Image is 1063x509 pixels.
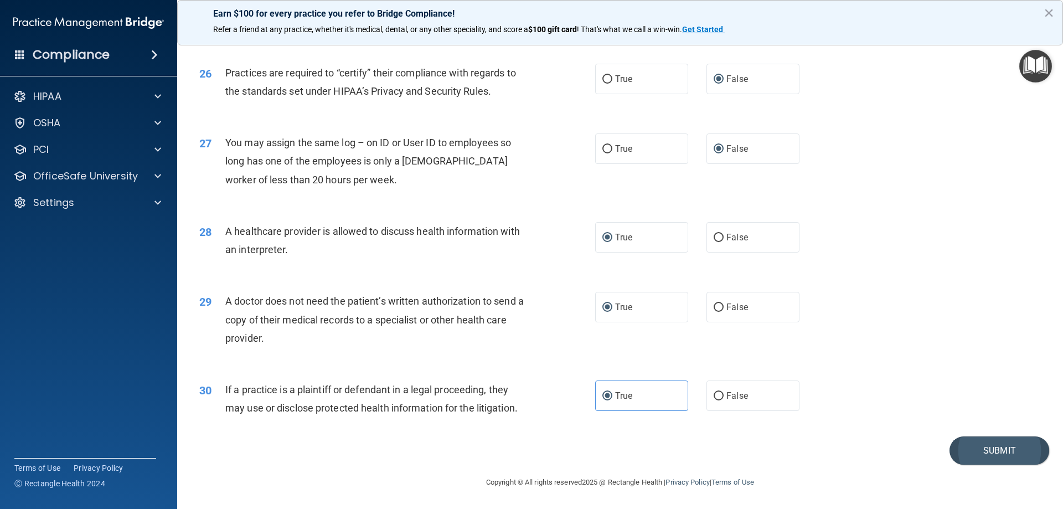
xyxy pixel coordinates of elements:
[615,232,632,243] span: True
[950,436,1049,465] button: Submit
[602,145,612,153] input: True
[225,67,516,97] span: Practices are required to “certify” their compliance with regards to the standards set under HIPA...
[225,384,518,414] span: If a practice is a plaintiff or defendant in a legal proceeding, they may use or disclose protect...
[726,74,748,84] span: False
[13,116,161,130] a: OSHA
[13,12,164,34] img: PMB logo
[726,232,748,243] span: False
[199,295,211,309] span: 29
[602,234,612,242] input: True
[726,143,748,154] span: False
[33,169,138,183] p: OfficeSafe University
[33,90,61,103] p: HIPAA
[225,295,524,343] span: A doctor does not need the patient’s written authorization to send a copy of their medical record...
[602,304,612,312] input: True
[199,67,211,80] span: 26
[602,392,612,400] input: True
[225,225,520,255] span: A healthcare provider is allowed to discuss health information with an interpreter.
[13,90,161,103] a: HIPAA
[714,392,724,400] input: False
[213,25,528,34] span: Refer a friend at any practice, whether it's medical, dental, or any other speciality, and score a
[577,25,682,34] span: ! That's what we call a win-win.
[225,137,511,185] span: You may assign the same log – on ID or User ID to employees so long has one of the employees is o...
[33,116,61,130] p: OSHA
[528,25,577,34] strong: $100 gift card
[13,143,161,156] a: PCI
[14,462,60,474] a: Terms of Use
[199,225,211,239] span: 28
[714,304,724,312] input: False
[418,465,822,500] div: Copyright © All rights reserved 2025 @ Rectangle Health | |
[74,462,123,474] a: Privacy Policy
[199,137,211,150] span: 27
[726,302,748,312] span: False
[602,75,612,84] input: True
[615,390,632,401] span: True
[714,145,724,153] input: False
[682,25,725,34] a: Get Started
[665,478,709,486] a: Privacy Policy
[615,143,632,154] span: True
[714,75,724,84] input: False
[615,74,632,84] span: True
[199,384,211,397] span: 30
[13,196,161,209] a: Settings
[714,234,724,242] input: False
[1044,4,1054,22] button: Close
[33,47,110,63] h4: Compliance
[615,302,632,312] span: True
[1019,50,1052,83] button: Open Resource Center
[33,196,74,209] p: Settings
[682,25,723,34] strong: Get Started
[711,478,754,486] a: Terms of Use
[33,143,49,156] p: PCI
[13,169,161,183] a: OfficeSafe University
[726,390,748,401] span: False
[213,8,1027,19] p: Earn $100 for every practice you refer to Bridge Compliance!
[14,478,105,489] span: Ⓒ Rectangle Health 2024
